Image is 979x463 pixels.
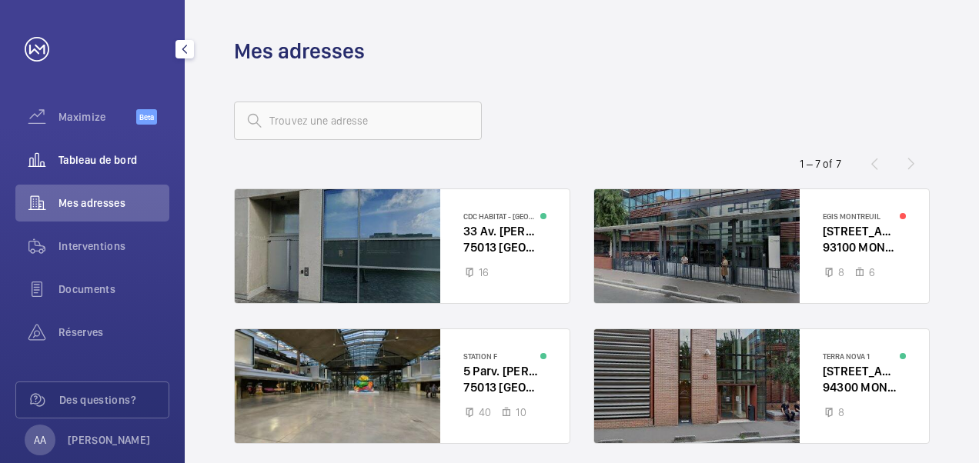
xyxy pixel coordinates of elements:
span: Réserves [58,325,169,340]
span: Beta [136,109,157,125]
span: Tableau de bord [58,152,169,168]
span: Interventions [58,238,169,254]
span: Documents [58,281,169,297]
span: Mes adresses [58,195,169,211]
input: Trouvez une adresse [234,102,482,140]
span: Des questions? [59,392,169,408]
p: AA [34,432,46,448]
div: 1 – 7 of 7 [800,156,841,172]
p: [PERSON_NAME] [68,432,151,448]
h1: Mes adresses [234,37,365,65]
span: Maximize [58,109,136,125]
